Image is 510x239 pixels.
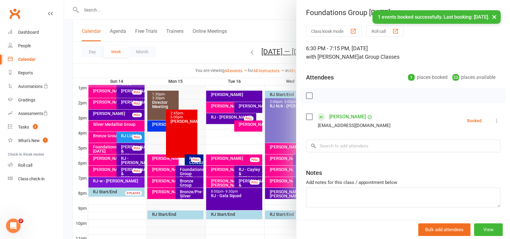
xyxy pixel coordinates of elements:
[467,119,482,123] div: Booked
[8,120,64,134] a: Tasks 3
[408,73,448,82] div: places booked
[18,57,36,62] div: Calendar
[18,111,48,116] div: Assessments
[8,26,64,39] a: Dashboard
[8,80,64,93] a: Automations
[18,84,43,89] div: Automations
[329,112,366,122] a: [PERSON_NAME]
[306,140,500,152] input: Search to add attendees
[372,10,501,24] div: 1 events booked successfully. Last booking: [DATE].
[8,107,64,120] a: Assessments
[8,159,64,172] a: Roll call
[18,30,39,35] div: Dashboard
[418,223,470,236] button: Bulk add attendees
[489,10,500,23] button: ×
[452,73,496,82] div: places available
[408,74,415,81] div: 1
[452,74,459,81] div: 23
[18,98,35,102] div: Gradings
[296,8,510,17] div: Foundations Group [DATE]
[8,66,64,80] a: Reports
[306,169,322,177] div: Notes
[8,53,64,66] a: Calendar
[18,125,29,129] div: Tasks
[43,138,48,143] span: 1
[318,122,390,129] div: [EMAIL_ADDRESS][DOMAIN_NAME]
[474,223,503,236] button: View
[33,124,38,129] span: 3
[18,70,33,75] div: Reports
[18,138,40,143] div: What's New
[306,26,362,37] button: Class kiosk mode
[6,219,21,233] iframe: Intercom live chat
[7,6,22,21] a: Clubworx
[306,179,500,186] div: Add notes for this class / appointment below
[18,219,23,223] span: 2
[8,134,64,147] a: What's New1
[306,73,334,82] div: Attendees
[18,43,31,48] div: People
[359,54,400,60] span: at Group Classes
[306,44,500,61] div: 6:30 PM - 7:15 PM, [DATE]
[8,39,64,53] a: People
[8,172,64,186] a: Class kiosk mode
[366,26,404,37] button: Roll call
[18,163,32,168] div: Roll call
[18,176,45,181] div: Class check-in
[8,93,64,107] a: Gradings
[306,54,359,60] span: with [PERSON_NAME]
